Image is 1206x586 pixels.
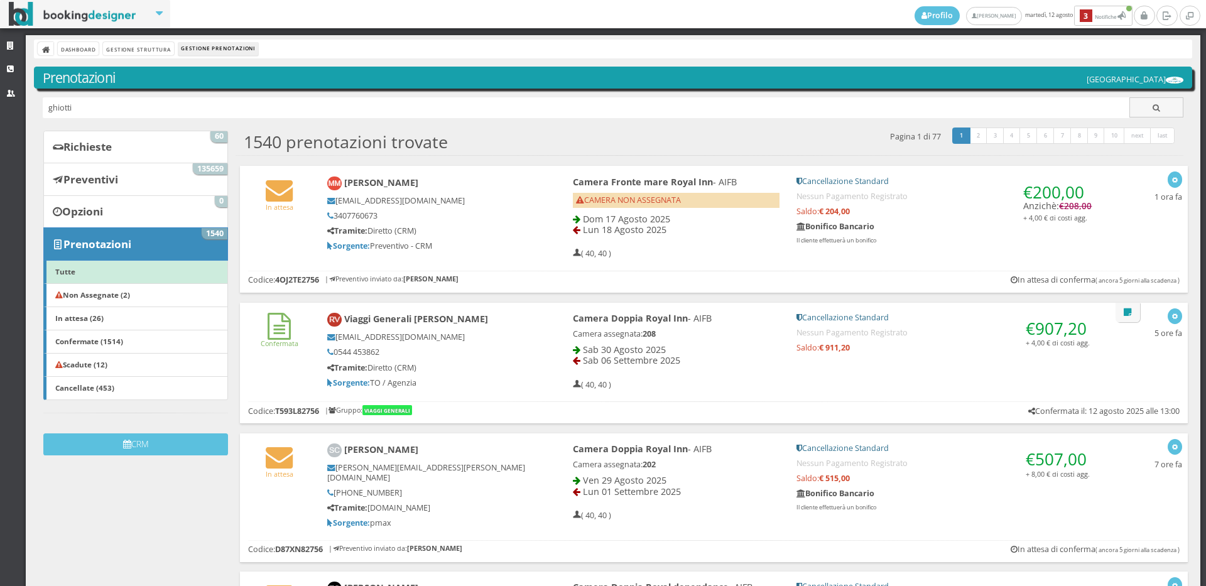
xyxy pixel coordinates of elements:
b: 4OJ2TE2756 [275,274,319,285]
a: 3 [986,128,1004,144]
a: Prenotazioni 1540 [43,227,228,260]
b: Scadute (12) [55,359,107,369]
h5: TO / Agenzia [327,378,530,388]
small: ( ancora 5 giorni alla scadenza ) [1095,546,1180,554]
span: Dom 17 Agosto 2025 [583,213,670,225]
h5: ( 40, 40 ) [573,380,611,389]
h4: - AIFB [573,313,780,323]
img: roberta viaggi generali [327,313,342,327]
h5: Codice: [248,545,323,554]
img: ea773b7e7d3611ed9c9d0608f5526cb6.png [1166,77,1183,84]
b: [PERSON_NAME] [407,543,462,553]
h5: Nessun Pagamento Registrato [796,328,1092,337]
img: BookingDesigner.com [9,2,136,26]
small: + 4,00 € di costi agg. [1023,213,1087,222]
span: 60 [210,131,227,143]
img: Savino Costantino [327,443,342,458]
h6: | Gruppo: [325,406,415,415]
a: 9 [1087,128,1105,144]
h5: Codice: [248,406,319,416]
h6: | Preventivo inviato da: [329,545,462,553]
h5: 7 ore fa [1154,460,1182,469]
h5: Camera assegnata: [573,329,780,339]
span: CAMERA NON ASSEGNATA [576,195,681,205]
strong: € 911,20 [819,342,850,353]
span: € [1026,448,1087,470]
h5: Saldo: [796,343,1092,352]
small: + 4,00 € di costi agg. [1026,338,1090,347]
a: Confermata [261,328,298,348]
h5: Diretto (CRM) [327,363,530,372]
h5: 5 ore fa [1154,328,1182,338]
small: ( ancora 5 giorni alla scadenza ) [1095,276,1180,285]
h5: Saldo: [796,207,1092,216]
b: Bonifico Bancario [796,221,874,232]
b: Sorgente: [327,241,370,251]
h5: In attesa di conferma [1011,545,1180,554]
h5: Saldo: [796,474,1092,483]
b: 3 [1080,9,1092,23]
b: Opzioni [62,204,103,219]
b: Camera Doppia Royal Inn [573,443,688,455]
b: Tramite: [327,225,367,236]
b: Tramite: [327,362,367,373]
h5: Diretto (CRM) [327,226,530,236]
b: Camera Doppia Royal Inn [573,312,688,324]
a: 10 [1104,128,1125,144]
a: 5 [1019,128,1038,144]
h5: Camera assegnata: [573,460,780,469]
b: Prenotazioni [63,237,131,251]
a: Confermate (1514) [43,330,228,354]
span: 135659 [193,163,227,175]
a: next [1124,128,1151,144]
b: Viaggi Generali [PERSON_NAME] [344,313,488,325]
h5: 0544 453862 [327,347,530,357]
h5: Pagina 1 di 77 [890,132,941,141]
a: In attesa [266,192,293,212]
h5: [EMAIL_ADDRESS][DOMAIN_NAME] [327,196,530,205]
a: last [1150,128,1175,144]
h3: Prenotazioni [43,70,1184,86]
h5: Codice: [248,275,319,285]
span: Lun 18 Agosto 2025 [583,224,666,236]
b: Richieste [63,139,112,154]
h4: Anzichè: [1023,176,1092,223]
h2: 1540 prenotazioni trovate [244,132,448,152]
a: Gestione Struttura [103,42,173,55]
span: 200,00 [1033,181,1084,203]
h5: Cancellazione Standard [796,313,1092,322]
strong: € 515,00 [819,473,850,484]
b: 202 [643,459,656,470]
b: D87XN82756 [275,544,323,555]
h6: | Preventivo inviato da: [325,275,459,283]
img: marco mencacci [327,176,342,191]
a: 1 [952,128,970,144]
b: 208 [643,328,656,339]
b: T593L82756 [275,406,319,416]
strong: € 204,00 [819,206,850,217]
span: 208,00 [1064,200,1092,212]
a: Cancellate (453) [43,376,228,400]
a: 4 [1003,128,1021,144]
h5: ( 40, 40 ) [573,511,611,520]
h5: [PERSON_NAME][EMAIL_ADDRESS][PERSON_NAME][DOMAIN_NAME] [327,463,530,482]
b: Tramite: [327,502,367,513]
a: Tutte [43,260,228,284]
h5: Cancellazione Standard [796,443,1092,453]
h5: Nessun Pagamento Registrato [796,458,1092,468]
h5: In attesa di conferma [1011,275,1180,285]
b: Camera Fronte mare Royal Inn [573,176,713,188]
b: In attesa (26) [55,313,104,323]
span: € [1059,200,1092,212]
b: Tutte [55,266,75,276]
b: Bonifico Bancario [796,488,874,499]
h5: Nessun Pagamento Registrato [796,192,1092,201]
b: Preventivi [63,172,118,187]
h5: [EMAIL_ADDRESS][DOMAIN_NAME] [327,332,530,342]
h5: Cancellazione Standard [796,176,1092,186]
a: [PERSON_NAME] [966,7,1022,25]
span: Ven 29 Agosto 2025 [583,474,666,486]
small: + 8,00 € di costi agg. [1026,469,1090,479]
h5: [PHONE_NUMBER] [327,488,530,497]
a: 7 [1053,128,1072,144]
